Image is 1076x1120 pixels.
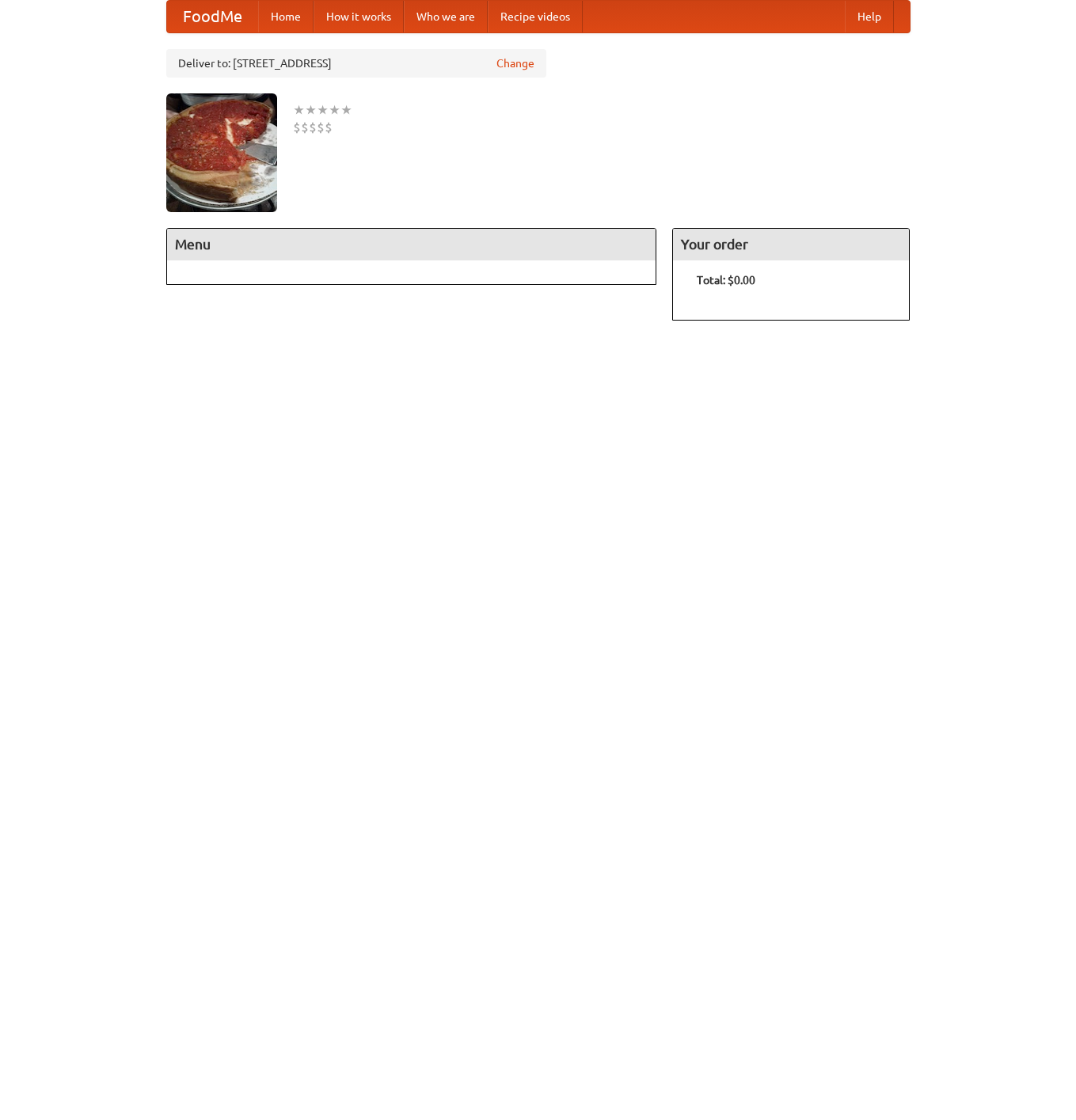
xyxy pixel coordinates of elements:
a: Home [258,1,314,32]
h4: Your order [673,229,909,260]
li: $ [309,119,317,136]
li: $ [293,119,301,136]
b: Total: $0.00 [697,274,755,287]
li: $ [317,119,325,136]
li: ★ [317,101,329,119]
li: ★ [293,101,305,119]
li: ★ [329,101,340,119]
li: $ [325,119,333,136]
a: Who we are [404,1,488,32]
h4: Menu [167,229,656,260]
img: angular.jpg [166,93,277,212]
li: $ [301,119,309,136]
a: FoodMe [167,1,258,32]
a: How it works [314,1,404,32]
a: Help [845,1,894,32]
li: ★ [340,101,352,119]
li: ★ [305,101,317,119]
a: Recipe videos [488,1,583,32]
div: Deliver to: [STREET_ADDRESS] [166,49,546,78]
a: Change [496,55,534,71]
